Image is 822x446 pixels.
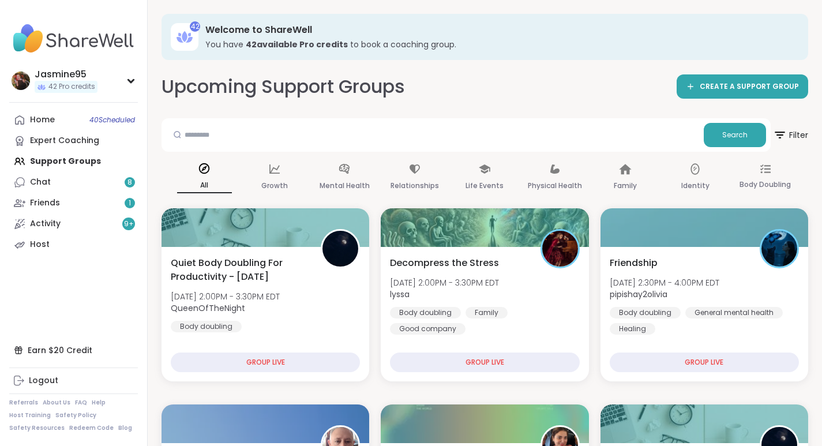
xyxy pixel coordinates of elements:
[171,256,308,284] span: Quiet Body Doubling For Productivity - [DATE]
[9,193,138,213] a: Friends1
[9,234,138,255] a: Host
[171,353,360,372] div: GROUP LIVE
[171,302,245,314] b: QueenOfTheNight
[322,231,358,267] img: QueenOfTheNight
[9,399,38,407] a: Referrals
[129,198,131,208] span: 1
[30,177,51,188] div: Chat
[390,288,410,300] b: lyssa
[677,74,808,99] a: CREATE A SUPPORT GROUP
[466,179,504,193] p: Life Events
[704,123,766,147] button: Search
[69,424,114,432] a: Redeem Code
[89,115,135,125] span: 40 Scheduled
[610,353,799,372] div: GROUP LIVE
[30,197,60,209] div: Friends
[390,323,466,335] div: Good company
[320,179,370,193] p: Mental Health
[9,370,138,391] a: Logout
[700,82,799,92] span: CREATE A SUPPORT GROUP
[48,82,95,92] span: 42 Pro credits
[261,179,288,193] p: Growth
[30,239,50,250] div: Host
[29,375,58,387] div: Logout
[124,219,134,229] span: 9 +
[9,411,51,419] a: Host Training
[9,340,138,361] div: Earn $20 Credit
[390,307,461,318] div: Body doubling
[610,288,667,300] b: pipishay2olivia
[177,178,232,193] p: All
[391,179,439,193] p: Relationships
[685,307,783,318] div: General mental health
[390,277,499,288] span: [DATE] 2:00PM - 3:30PM EDT
[12,72,30,90] img: Jasmine95
[30,218,61,230] div: Activity
[610,277,719,288] span: [DATE] 2:30PM - 4:00PM EDT
[610,307,681,318] div: Body doubling
[681,179,710,193] p: Identity
[773,118,808,152] button: Filter
[9,424,65,432] a: Safety Resources
[55,411,96,419] a: Safety Policy
[740,178,791,192] p: Body Doubling
[35,68,97,81] div: Jasmine95
[610,323,655,335] div: Healing
[171,321,242,332] div: Body doubling
[610,256,658,270] span: Friendship
[92,399,106,407] a: Help
[9,172,138,193] a: Chat8
[9,130,138,151] a: Expert Coaching
[722,130,748,140] span: Search
[246,39,348,50] b: 42 available Pro credit s
[30,114,55,126] div: Home
[390,256,499,270] span: Decompress the Stress
[205,24,792,36] h3: Welcome to ShareWell
[9,18,138,59] img: ShareWell Nav Logo
[30,135,99,147] div: Expert Coaching
[9,213,138,234] a: Activity9+
[542,231,578,267] img: lyssa
[118,424,132,432] a: Blog
[390,353,579,372] div: GROUP LIVE
[614,179,637,193] p: Family
[127,178,132,188] span: 8
[205,39,792,50] h3: You have to book a coaching group.
[162,74,405,100] h2: Upcoming Support Groups
[9,110,138,130] a: Home40Scheduled
[75,399,87,407] a: FAQ
[773,121,808,149] span: Filter
[761,231,797,267] img: pipishay2olivia
[190,21,200,32] div: 42
[528,179,582,193] p: Physical Health
[43,399,70,407] a: About Us
[171,291,280,302] span: [DATE] 2:00PM - 3:30PM EDT
[466,307,508,318] div: Family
